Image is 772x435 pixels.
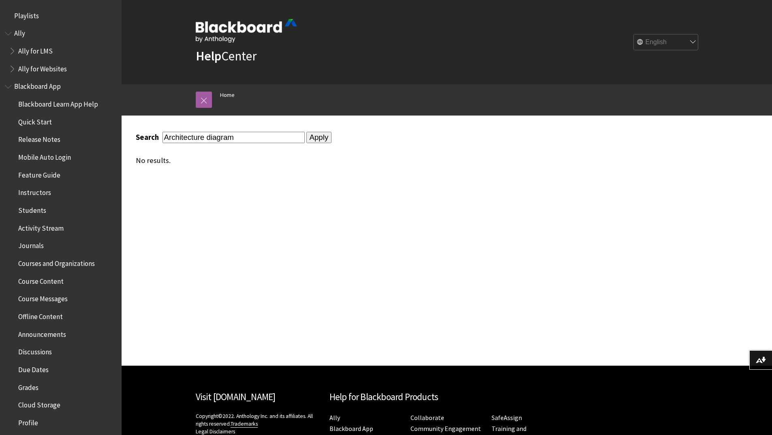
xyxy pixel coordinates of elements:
select: Site Language Selector [634,34,699,51]
span: Blackboard App [14,80,61,91]
a: Trademarks [231,420,258,428]
span: Playlists [14,9,39,20]
span: Feature Guide [18,168,60,179]
a: SafeAssign [492,414,522,422]
span: Release Notes [18,133,60,144]
nav: Book outline for Playlists [5,9,117,23]
span: Students [18,204,46,214]
span: Announcements [18,328,66,339]
span: Journals [18,239,44,250]
h2: Help for Blackboard Products [329,390,565,404]
span: Courses and Organizations [18,257,95,268]
a: HelpCenter [196,48,257,64]
a: Collaborate [411,414,444,422]
span: Grades [18,381,38,392]
input: Apply [306,132,332,143]
img: Blackboard by Anthology [196,19,297,43]
a: Home [220,90,235,100]
span: Cloud Storage [18,398,60,409]
span: Blackboard Learn App Help [18,97,98,108]
a: Blackboard App [329,424,373,433]
span: Offline Content [18,310,63,321]
span: Ally for Websites [18,62,67,73]
span: Course Content [18,274,64,285]
div: No results. [136,156,638,165]
span: Activity Stream [18,221,64,232]
span: Course Messages [18,292,68,303]
strong: Help [196,48,221,64]
span: Ally [14,27,25,38]
nav: Book outline for Anthology Ally Help [5,27,117,76]
label: Search [136,133,161,142]
span: Quick Start [18,115,52,126]
a: Visit [DOMAIN_NAME] [196,391,276,403]
a: Community Engagement [411,424,481,433]
span: Discussions [18,345,52,356]
a: Ally [329,414,340,422]
span: Mobile Auto Login [18,150,71,161]
span: Due Dates [18,363,49,374]
span: Profile [18,416,38,427]
span: Ally for LMS [18,44,53,55]
span: Instructors [18,186,51,197]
